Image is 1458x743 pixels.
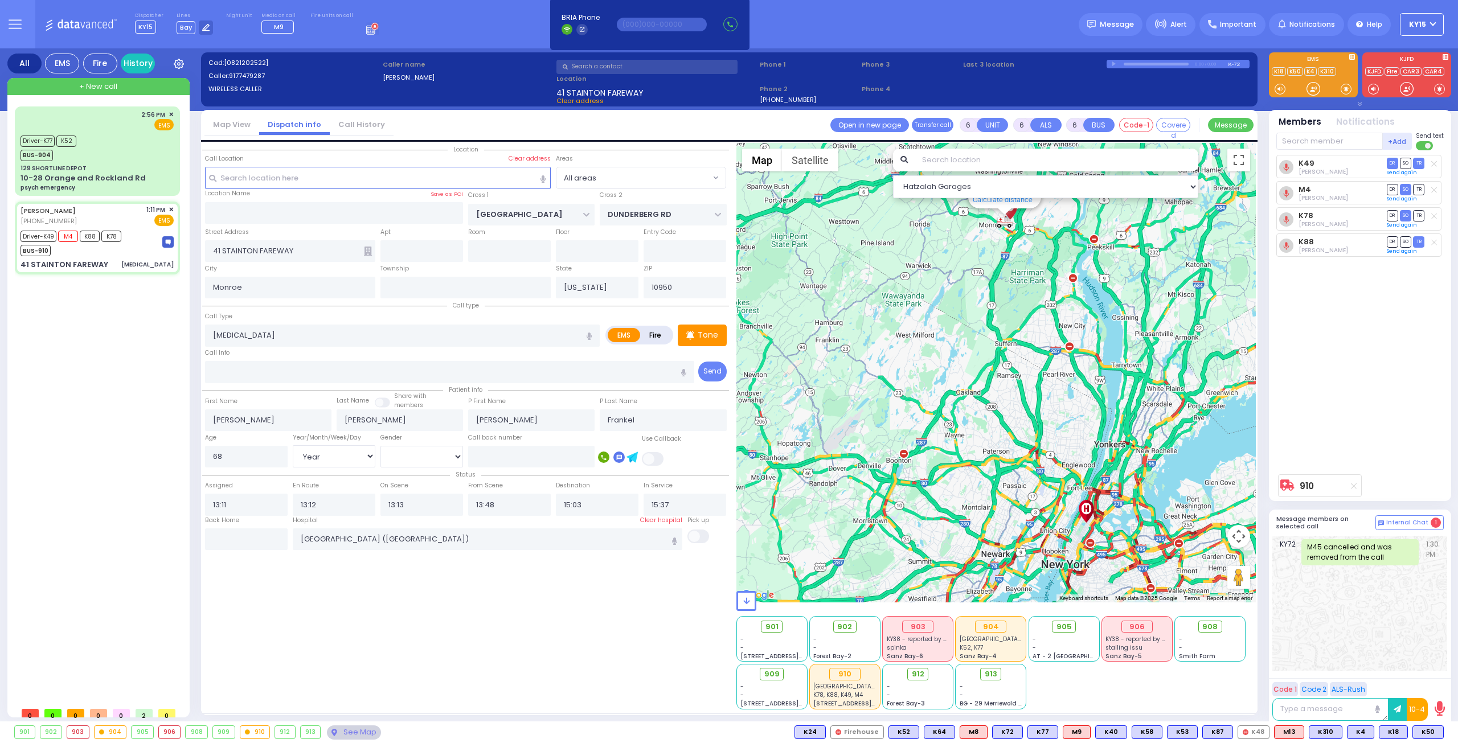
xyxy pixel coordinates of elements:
div: All [7,54,42,73]
span: - [1033,643,1036,652]
span: 2 [136,709,153,717]
label: WIRELESS CALLER [208,84,379,94]
div: Firehouse [830,725,884,739]
label: Apt [380,228,391,237]
span: [0821202522] [224,58,268,67]
span: - [887,691,890,699]
img: Logo [45,17,121,31]
button: Code-1 [1119,118,1153,132]
span: BG - 29 Merriewold S. [960,699,1023,708]
div: [MEDICAL_DATA] [121,260,174,269]
label: ZIP [644,264,652,273]
label: Dispatcher [135,13,163,19]
div: K87 [1202,725,1233,739]
span: Patient info [443,385,488,394]
div: 906 [1121,621,1153,633]
span: KY72 [1280,539,1301,565]
span: [PHONE_NUMBER] [21,216,77,225]
span: 908 [1202,621,1218,633]
span: Mount Sinai Hospital (East Harlem) [813,682,941,691]
div: 901 [15,726,35,738]
span: Phone 2 [760,84,858,94]
div: K-72 [1228,60,1250,68]
a: Fire [1385,67,1399,76]
span: All areas [564,173,596,184]
div: 908 [186,726,207,738]
span: 902 [837,621,852,633]
div: 910 [829,668,861,680]
span: All areas [556,167,726,188]
div: 902 [40,726,62,738]
div: K52 [888,725,919,739]
label: Cross 2 [600,191,622,200]
span: DR [1387,236,1398,247]
div: 903 [67,726,89,738]
a: M4 [1299,185,1311,194]
span: Other building occupants [364,247,372,256]
label: KJFD [1362,56,1451,64]
button: Covered [1156,118,1190,132]
div: K72 [992,725,1023,739]
button: UNIT [977,118,1008,132]
div: DUVID MENASHE FRANKEL [1000,192,1020,226]
div: BLS [1027,725,1058,739]
label: Last Name [337,396,369,405]
span: EMS [154,215,174,226]
a: Send again [1387,169,1417,176]
span: 0 [113,709,130,717]
span: Smith Farm [1179,652,1215,660]
div: K77 [1027,725,1058,739]
span: DR [1387,158,1398,169]
a: KJFD [1365,67,1383,76]
label: Lines [177,13,214,19]
span: BRIA Phone [562,13,600,23]
a: [PERSON_NAME] [21,206,76,215]
div: ALS [1274,725,1304,739]
button: ALS [1030,118,1062,132]
div: See map [327,725,380,740]
label: Street Address [205,228,249,237]
div: EMS [45,54,79,73]
label: EMS [1269,56,1358,64]
div: BLS [924,725,955,739]
div: K50 [1412,725,1444,739]
div: 41 STAINTON FAREWAY [21,259,108,270]
img: Google [739,588,777,602]
span: 1:11 PM [146,206,165,214]
label: Pick up [687,516,709,525]
span: 1:30 PM [1426,539,1441,565]
label: Last 3 location [963,60,1107,69]
a: K310 [1318,67,1336,76]
span: K78, K88, K49, M4 [813,691,863,699]
div: K64 [924,725,955,739]
span: SO [1400,210,1411,221]
label: Fire units on call [310,13,353,19]
label: On Scene [380,481,408,490]
label: Use Callback [642,434,681,444]
div: BLS [992,725,1023,739]
div: ALS KJ [960,725,988,739]
span: K78 [101,231,121,242]
label: [PHONE_NUMBER] [760,95,816,104]
span: BUS-910 [21,245,51,256]
p: Tone [698,329,718,341]
span: TR [1413,184,1424,195]
label: Assigned [205,481,233,490]
div: M13 [1274,725,1304,739]
span: TR [1413,236,1424,247]
button: Internal Chat 1 [1375,515,1444,530]
span: Important [1220,19,1256,30]
label: Night unit [226,13,252,19]
label: City [205,264,217,273]
div: K18 [1379,725,1408,739]
img: message-box.svg [162,236,174,248]
span: Sanz Bay-4 [960,652,997,660]
div: 904 [95,726,126,738]
span: KY38 - reported by KY42 [887,635,957,643]
img: red-radio-icon.svg [836,729,841,735]
span: [STREET_ADDRESS][PERSON_NAME] [813,699,921,708]
label: Save as POI [431,190,463,198]
span: 0 [44,709,62,717]
button: KY15 [1400,13,1444,36]
button: BUS [1083,118,1115,132]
